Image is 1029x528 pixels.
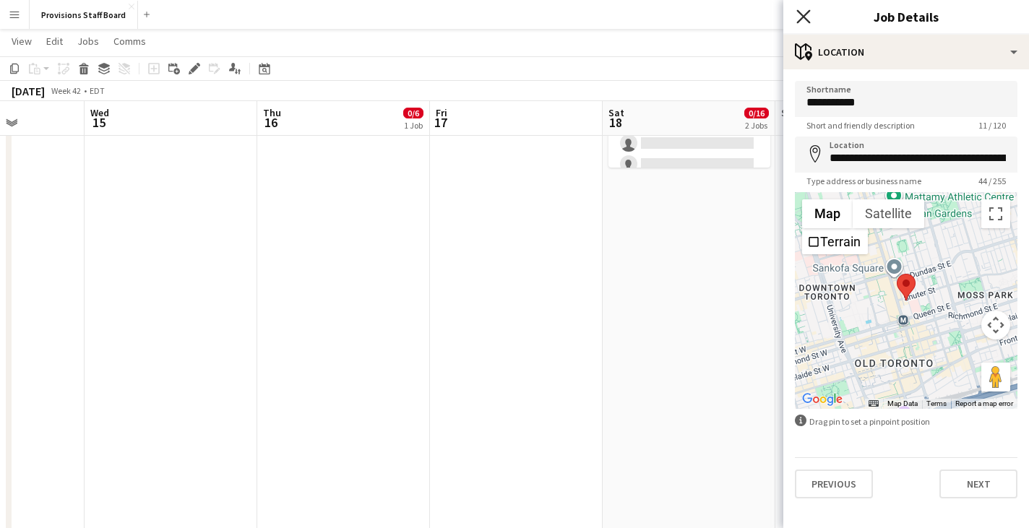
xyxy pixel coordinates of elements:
span: Sun [781,106,798,119]
span: Jobs [77,35,99,48]
a: Open this area in Google Maps (opens a new window) [798,390,846,409]
div: 1 Job [404,120,423,131]
a: Report a map error [955,399,1013,407]
button: Provisions Staff Board [30,1,138,29]
a: View [6,32,38,51]
span: Type address or business name [795,176,933,186]
span: Sat [608,106,624,119]
span: 11 / 120 [967,120,1017,131]
span: Wed [90,106,109,119]
button: Map Data [887,399,918,409]
span: View [12,35,32,48]
span: 19 [779,114,798,131]
span: Short and friendly description [795,120,926,131]
button: Drag Pegman onto the map to open Street View [981,363,1010,391]
label: Terrain [820,234,861,249]
span: Thu [263,106,281,119]
span: 0/6 [403,108,423,118]
ul: Show street map [802,228,868,254]
a: Terms (opens in new tab) [926,399,947,407]
button: Keyboard shortcuts [869,399,879,409]
div: EDT [90,85,105,96]
span: Fri [436,106,447,119]
img: Google [798,390,846,409]
button: Previous [795,469,873,498]
h3: Job Details [783,7,1029,26]
span: 16 [261,114,281,131]
button: Map camera controls [981,311,1010,339]
div: Location [783,35,1029,69]
a: Comms [108,32,152,51]
li: Terrain [804,230,866,253]
a: Jobs [72,32,105,51]
span: 44 / 255 [967,176,1017,186]
button: Show satellite imagery [853,199,924,228]
span: 15 [88,114,109,131]
span: Edit [46,35,63,48]
span: 18 [606,114,624,131]
button: Toggle fullscreen view [981,199,1010,228]
div: Drag pin to set a pinpoint position [795,415,1017,428]
div: 2 Jobs [745,120,768,131]
span: 0/16 [744,108,769,118]
a: Edit [40,32,69,51]
div: [DATE] [12,84,45,98]
button: Show street map [802,199,853,228]
span: 17 [434,114,447,131]
span: Comms [113,35,146,48]
span: Week 42 [48,85,84,96]
button: Next [939,469,1017,498]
